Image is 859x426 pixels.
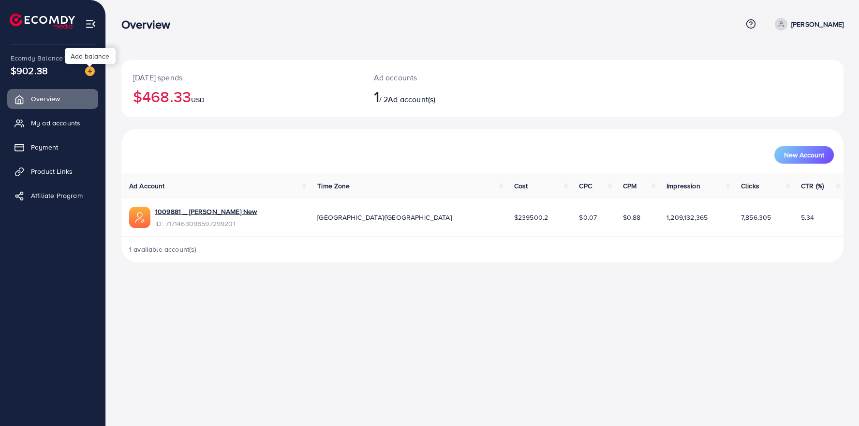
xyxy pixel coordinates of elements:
span: Ecomdy Balance [11,53,63,63]
span: Affiliate Program [31,191,83,200]
img: image [85,66,95,76]
a: Overview [7,89,98,108]
img: ic-ads-acc.e4c84228.svg [129,207,150,228]
a: Payment [7,137,98,157]
span: Time Zone [317,181,350,191]
span: $0.88 [623,213,641,222]
h3: Overview [121,17,178,31]
img: logo [10,14,75,29]
span: 1 available account(s) [129,244,197,254]
span: $239500.2 [514,213,548,222]
a: Product Links [7,162,98,181]
span: Product Links [31,167,73,176]
span: 1 [374,85,379,107]
p: [DATE] spends [133,72,351,83]
span: Overview [31,94,60,104]
span: Ad Account [129,181,165,191]
span: CPM [623,181,637,191]
span: ID: 7171463096597299201 [155,219,257,228]
span: $902.38 [11,63,48,77]
a: [PERSON_NAME] [771,18,844,30]
img: menu [85,18,96,30]
span: My ad accounts [31,118,80,128]
span: [GEOGRAPHIC_DATA]/[GEOGRAPHIC_DATA] [317,213,452,222]
span: CPC [579,181,592,191]
a: My ad accounts [7,113,98,133]
span: 7,856,305 [741,213,771,222]
h2: / 2 [374,87,531,106]
span: Ad account(s) [388,94,435,105]
h2: $468.33 [133,87,351,106]
span: 1,209,132,365 [666,213,708,222]
a: Affiliate Program [7,186,98,205]
span: Impression [666,181,700,191]
div: Add balance [65,48,116,64]
span: Cost [514,181,528,191]
p: Ad accounts [374,72,531,83]
p: [PERSON_NAME] [791,18,844,30]
span: $0.07 [579,213,597,222]
span: Payment [31,142,58,152]
span: New Account [784,152,824,158]
span: CTR (%) [801,181,824,191]
span: USD [191,95,205,105]
button: New Account [774,146,834,164]
span: 5.34 [801,213,815,222]
a: 1009881 _ [PERSON_NAME] New [155,207,257,216]
iframe: Chat [818,382,852,419]
span: Clicks [741,181,759,191]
